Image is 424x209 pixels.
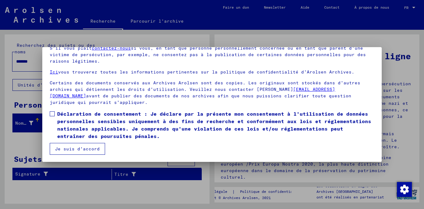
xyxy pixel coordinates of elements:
[397,182,412,197] div: Change consent
[50,80,374,106] p: Certains des documents conservés aux Archives Arolsen sont des copies. Les originaux sont stockés...
[50,143,105,155] button: Je suis d'accord
[57,110,374,140] span: Déclaration de consentement : Je déclare par la présente mon consentement à l'utilisation de donn...
[397,182,412,197] img: Change consent
[50,69,58,75] a: Ici
[50,87,335,99] a: [EMAIL_ADDRESS][DOMAIN_NAME]
[50,45,374,64] p: S'il vous plaît si vous, en tant que personne personnellement concernée ou en tant que parent d'u...
[92,45,131,51] a: contactez-nous
[50,69,374,75] p: vous trouverez toutes les informations pertinentes sur la politique de confidentialité d'Arolsen ...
